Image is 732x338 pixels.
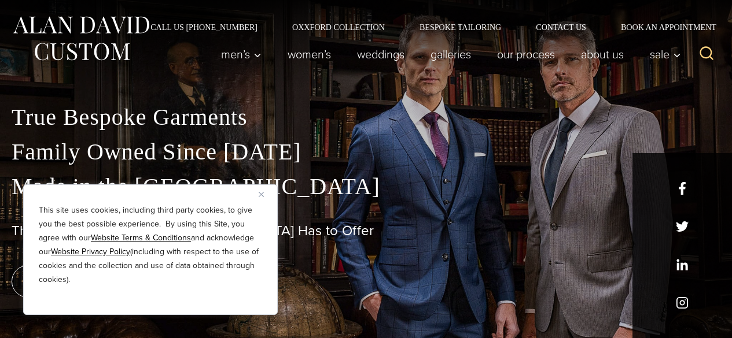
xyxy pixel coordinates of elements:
[133,23,275,31] a: Call Us [PHONE_NUMBER]
[208,43,687,66] nav: Primary Navigation
[518,23,604,31] a: Contact Us
[693,40,720,68] button: View Search Form
[221,49,262,60] span: Men’s
[259,187,273,201] button: Close
[402,23,518,31] a: Bespoke Tailoring
[275,43,344,66] a: Women’s
[275,23,402,31] a: Oxxford Collection
[650,49,681,60] span: Sale
[39,203,262,287] p: This site uses cookies, including third party cookies, to give you the best possible experience. ...
[12,222,720,239] h1: The Best Custom Suits [GEOGRAPHIC_DATA] Has to Offer
[12,100,720,204] p: True Bespoke Garments Family Owned Since [DATE] Made in the [GEOGRAPHIC_DATA]
[344,43,418,66] a: weddings
[568,43,637,66] a: About Us
[259,192,264,197] img: Close
[12,265,174,298] a: book an appointment
[51,246,130,258] a: Website Privacy Policy
[12,13,150,64] img: Alan David Custom
[133,23,720,31] nav: Secondary Navigation
[418,43,484,66] a: Galleries
[604,23,720,31] a: Book an Appointment
[484,43,568,66] a: Our Process
[91,232,191,244] a: Website Terms & Conditions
